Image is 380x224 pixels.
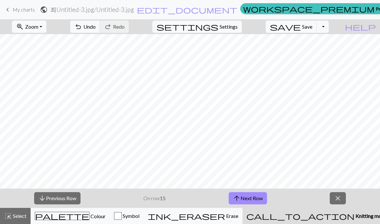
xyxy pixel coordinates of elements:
button: Next Row [229,192,267,204]
span: save [270,22,301,31]
button: Save [266,21,317,33]
span: ink_eraser [148,211,225,220]
span: My charts [13,6,35,13]
button: Symbol [110,208,144,224]
button: SettingsSettings [152,21,242,33]
strong: 15 [160,195,166,201]
span: keyboard_arrow_left [4,5,12,14]
span: Settings [220,23,238,31]
span: Symbol [122,213,139,219]
span: call_to_action [246,211,355,220]
span: Erase [225,213,238,219]
span: close [334,194,342,203]
a: My charts [4,4,35,15]
i: Settings [157,23,218,31]
span: edit_document [137,5,237,14]
span: arrow_upward [233,194,241,203]
span: settings [157,22,218,31]
h2: 죄Untitled-3.jpg / Untitled-3.jpg [50,6,134,13]
button: Zoom [12,21,46,33]
span: workspace_premium [243,4,375,13]
p: On row [143,194,166,202]
button: Erase [144,208,242,224]
span: undo [74,22,82,31]
span: Zoom [25,23,38,30]
button: Undo [70,21,100,33]
span: Colour [90,213,106,219]
span: help [345,22,376,31]
button: Colour [31,208,110,224]
span: public [40,5,48,14]
span: Undo [83,23,96,30]
span: arrow_downward [38,194,46,203]
span: Save [302,23,312,30]
span: highlight_alt [4,211,12,220]
span: palette [35,211,89,220]
button: Previous Row [34,192,81,204]
span: Select [12,213,26,219]
span: zoom_in [16,22,24,31]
